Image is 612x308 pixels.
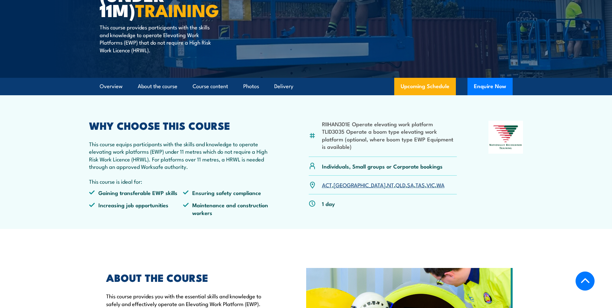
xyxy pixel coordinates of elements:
a: ACT [322,181,332,189]
a: Upcoming Schedule [394,78,456,95]
a: About the course [138,78,177,95]
a: NT [387,181,394,189]
a: Photos [243,78,259,95]
p: This course is ideal for: [89,178,277,185]
li: Maintenance and construction workers [183,201,277,216]
a: TAS [416,181,425,189]
li: RIIHAN301E Operate elevating work platform [322,120,457,128]
li: Increasing job opportunities [89,201,183,216]
p: This course provides participants with the skills and knowledge to operate Elevating Work Platfor... [100,23,217,54]
li: Gaining transferable EWP skills [89,189,183,196]
button: Enquire Now [467,78,513,95]
a: Course content [193,78,228,95]
li: TLID3035 Operate a boom type elevating work platform (optional, where boom type EWP Equipment is ... [322,128,457,150]
p: 1 day [322,200,335,207]
a: [GEOGRAPHIC_DATA] [334,181,386,189]
a: VIC [426,181,435,189]
p: This course equips participants with the skills and knowledge to operate elevating work platforms... [89,140,277,170]
li: Ensuring safety compliance [183,189,277,196]
a: QLD [396,181,406,189]
h2: ABOUT THE COURSE [106,273,276,282]
a: Overview [100,78,123,95]
a: Delivery [274,78,293,95]
p: , , , , , , , [322,181,445,189]
img: Nationally Recognised Training logo. [488,121,523,154]
p: Individuals, Small groups or Corporate bookings [322,162,443,170]
a: WA [436,181,445,189]
h2: WHY CHOOSE THIS COURSE [89,121,277,130]
a: SA [407,181,414,189]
